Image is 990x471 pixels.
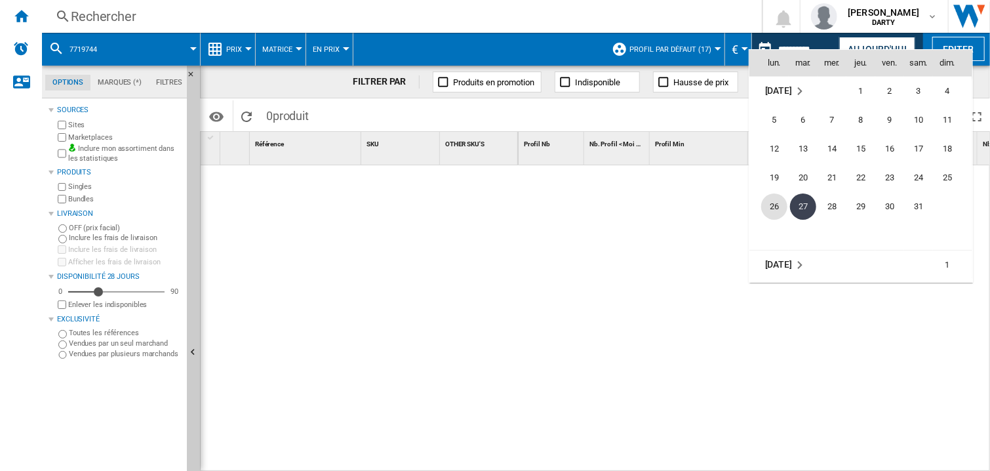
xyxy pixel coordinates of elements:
[848,194,874,220] span: 29
[875,50,904,76] th: ven.
[904,134,933,163] td: Saturday August 17 2024
[749,163,972,192] tr: Week 4
[904,163,933,192] td: Saturday August 24 2024
[905,136,932,162] span: 17
[934,107,960,133] span: 11
[819,136,845,162] span: 14
[749,192,972,221] tr: Week 5
[765,260,792,270] span: [DATE]
[749,50,789,76] th: lun.
[904,77,933,106] td: Saturday August 3 2024
[933,251,972,280] td: Sunday September 1 2024
[749,77,972,106] tr: Week 1
[875,106,904,134] td: Friday August 9 2024
[877,194,903,220] span: 30
[846,77,875,106] td: Thursday August 1 2024
[790,165,816,191] span: 20
[749,134,789,163] td: Monday August 12 2024
[934,136,960,162] span: 18
[818,50,846,76] th: mer.
[818,134,846,163] td: Wednesday August 14 2024
[933,163,972,192] td: Sunday August 25 2024
[846,192,875,221] td: Thursday August 29 2024
[761,165,787,191] span: 19
[905,165,932,191] span: 24
[846,163,875,192] td: Thursday August 22 2024
[818,163,846,192] td: Wednesday August 21 2024
[749,192,789,221] td: Monday August 26 2024
[848,107,874,133] span: 8
[819,107,845,133] span: 7
[789,50,818,76] th: mar.
[933,77,972,106] td: Sunday August 4 2024
[875,192,904,221] td: Friday August 30 2024
[905,78,932,104] span: 3
[790,136,816,162] span: 13
[933,134,972,163] td: Sunday August 18 2024
[761,136,787,162] span: 12
[848,78,874,104] span: 1
[789,192,818,221] td: Tuesday August 27 2024
[875,77,904,106] td: Friday August 2 2024
[848,165,874,191] span: 22
[765,86,792,96] span: [DATE]
[877,165,903,191] span: 23
[789,106,818,134] td: Tuesday August 6 2024
[818,192,846,221] td: Wednesday August 28 2024
[819,165,845,191] span: 21
[761,107,787,133] span: 5
[749,134,972,163] tr: Week 3
[789,134,818,163] td: Tuesday August 13 2024
[933,50,972,76] th: dim.
[789,163,818,192] td: Tuesday August 20 2024
[790,107,816,133] span: 6
[905,107,932,133] span: 10
[818,106,846,134] td: Wednesday August 7 2024
[877,78,903,104] span: 2
[846,106,875,134] td: Thursday August 8 2024
[934,78,960,104] span: 4
[877,107,903,133] span: 9
[749,221,972,251] tr: Week undefined
[848,136,874,162] span: 15
[875,163,904,192] td: Friday August 23 2024
[749,163,789,192] td: Monday August 19 2024
[761,194,787,220] span: 26
[904,106,933,134] td: Saturday August 10 2024
[934,252,960,278] span: 1
[934,165,960,191] span: 25
[749,50,972,281] md-calendar: Calendar
[904,192,933,221] td: Saturday August 31 2024
[933,106,972,134] td: Sunday August 11 2024
[749,251,972,280] tr: Week 1
[790,194,816,220] span: 27
[749,106,972,134] tr: Week 2
[904,50,933,76] th: sam.
[846,50,875,76] th: jeu.
[819,194,845,220] span: 28
[875,134,904,163] td: Friday August 16 2024
[846,134,875,163] td: Thursday August 15 2024
[877,136,903,162] span: 16
[749,77,846,106] td: August 2024
[749,106,789,134] td: Monday August 5 2024
[749,251,846,280] td: September 2024
[905,194,932,220] span: 31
